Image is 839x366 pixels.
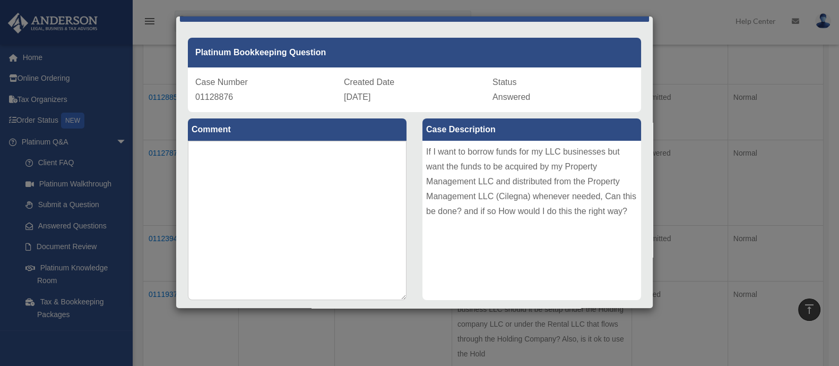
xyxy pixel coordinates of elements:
[492,78,516,87] span: Status
[188,118,406,141] label: Comment
[422,141,641,300] div: If I want to borrow funds for my LLC businesses but want the funds to be acquired by my Property ...
[422,118,641,141] label: Case Description
[344,92,370,101] span: [DATE]
[344,78,394,87] span: Created Date
[492,92,530,101] span: Answered
[188,38,641,67] div: Platinum Bookkeeping Question
[195,78,248,87] span: Case Number
[195,92,233,101] span: 01128876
